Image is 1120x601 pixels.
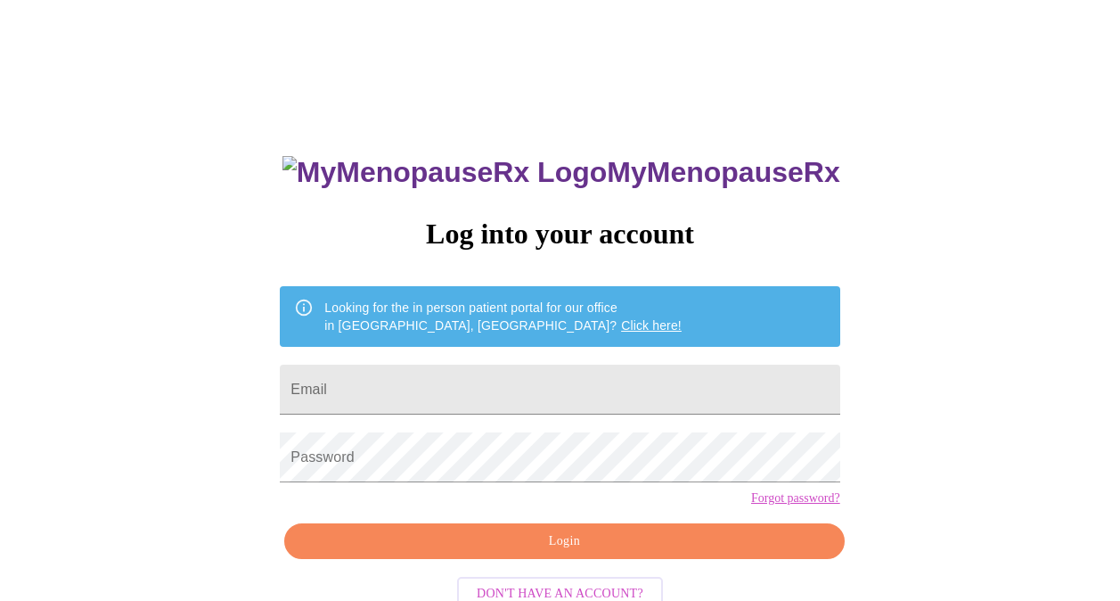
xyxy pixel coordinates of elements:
[621,318,682,333] a: Click here!
[282,156,840,189] h3: MyMenopauseRx
[324,292,682,342] div: Looking for the in person patient portal for our office in [GEOGRAPHIC_DATA], [GEOGRAPHIC_DATA]?
[280,218,839,251] h3: Log into your account
[453,585,667,600] a: Don't have an account?
[751,491,840,506] a: Forgot password?
[284,523,844,560] button: Login
[282,156,607,189] img: MyMenopauseRx Logo
[305,531,823,553] span: Login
